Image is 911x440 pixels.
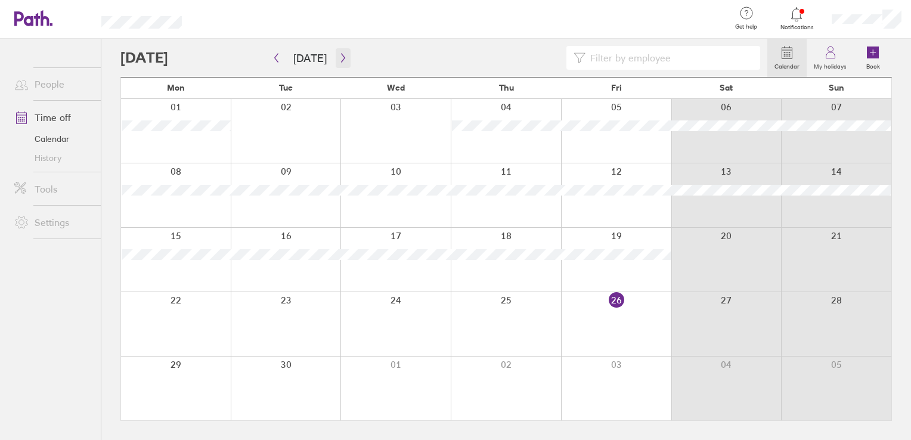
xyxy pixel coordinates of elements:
span: Sun [829,83,844,92]
label: Calendar [767,60,807,70]
a: Tools [5,177,101,201]
span: Mon [167,83,185,92]
a: Time off [5,106,101,129]
a: Settings [5,210,101,234]
span: Tue [279,83,293,92]
span: Sat [720,83,733,92]
span: Get help [727,23,766,30]
a: My holidays [807,39,854,77]
button: [DATE] [284,48,336,68]
a: Calendar [767,39,807,77]
a: History [5,148,101,168]
a: Book [854,39,892,77]
span: Wed [387,83,405,92]
label: My holidays [807,60,854,70]
span: Thu [499,83,514,92]
a: Notifications [777,6,816,31]
a: Calendar [5,129,101,148]
a: People [5,72,101,96]
span: Fri [611,83,622,92]
input: Filter by employee [585,47,754,69]
span: Notifications [777,24,816,31]
label: Book [859,60,887,70]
